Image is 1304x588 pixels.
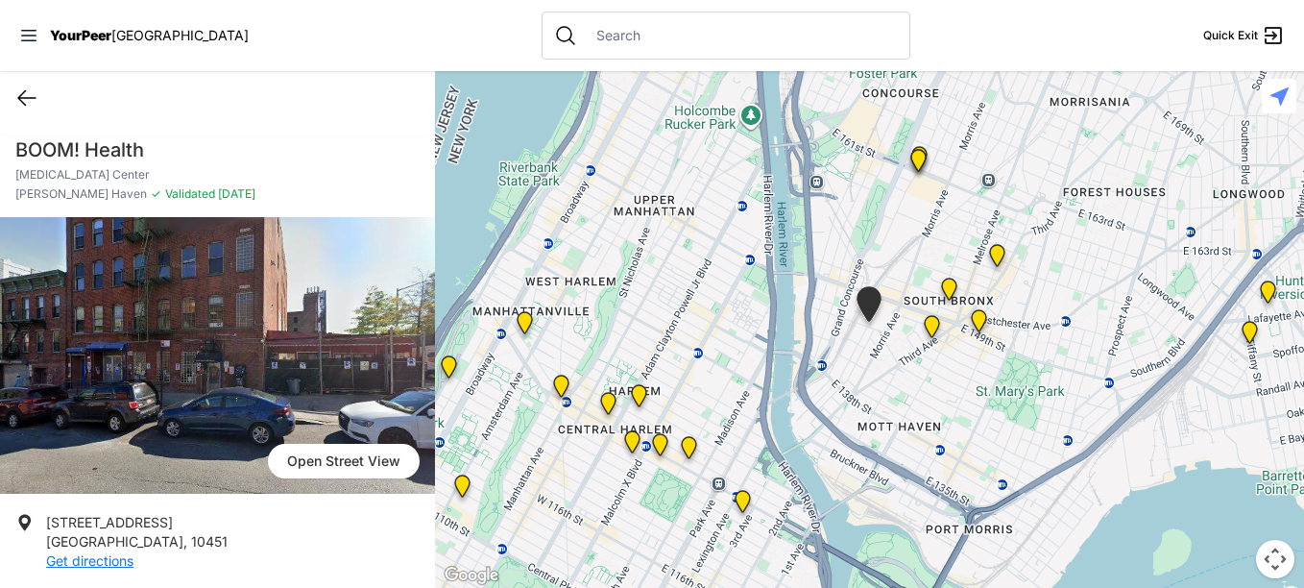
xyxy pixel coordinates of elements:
[937,278,961,308] div: The Bronx
[50,30,249,41] a: YourPeer[GEOGRAPHIC_DATA]
[1203,28,1258,43] span: Quick Exit
[183,533,187,550] span: ,
[46,514,173,530] span: [STREET_ADDRESS]
[648,433,672,464] div: Manhattan
[731,490,755,521] div: Main Location
[151,186,161,202] span: ✓
[15,186,147,202] span: [PERSON_NAME] Haven
[549,375,573,405] div: The PILLARS – Holistic Recovery Support
[907,146,931,177] div: Bronx
[906,149,930,180] div: South Bronx NeON Works
[1203,24,1285,47] a: Quick Exit
[627,384,651,415] div: Manhattan
[967,309,991,340] div: The Bronx Pride Center
[191,533,228,550] span: 10451
[450,475,474,505] div: The Cathedral Church of St. John the Divine
[985,244,1009,275] div: Bronx Youth Center (BYC)
[46,552,133,569] a: Get directions
[215,186,255,201] span: [DATE]
[853,286,885,330] div: Harm Reduction Center
[440,563,503,588] img: Google
[1256,281,1280,311] div: Living Room 24-Hour Drop-In Center
[1256,540,1294,578] button: Map camera controls
[677,436,701,467] div: East Harlem
[440,563,503,588] a: Open this area in Google Maps (opens a new window)
[50,27,111,43] span: YourPeer
[585,26,898,45] input: Search
[165,186,215,201] span: Validated
[437,355,461,386] div: Manhattan
[596,392,620,423] div: Uptown/Harlem DYCD Youth Drop-in Center
[15,136,420,163] h1: BOOM! Health
[46,533,183,550] span: [GEOGRAPHIC_DATA]
[268,444,420,478] a: Open Street View
[15,167,420,183] p: [MEDICAL_DATA] Center
[111,27,249,43] span: [GEOGRAPHIC_DATA]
